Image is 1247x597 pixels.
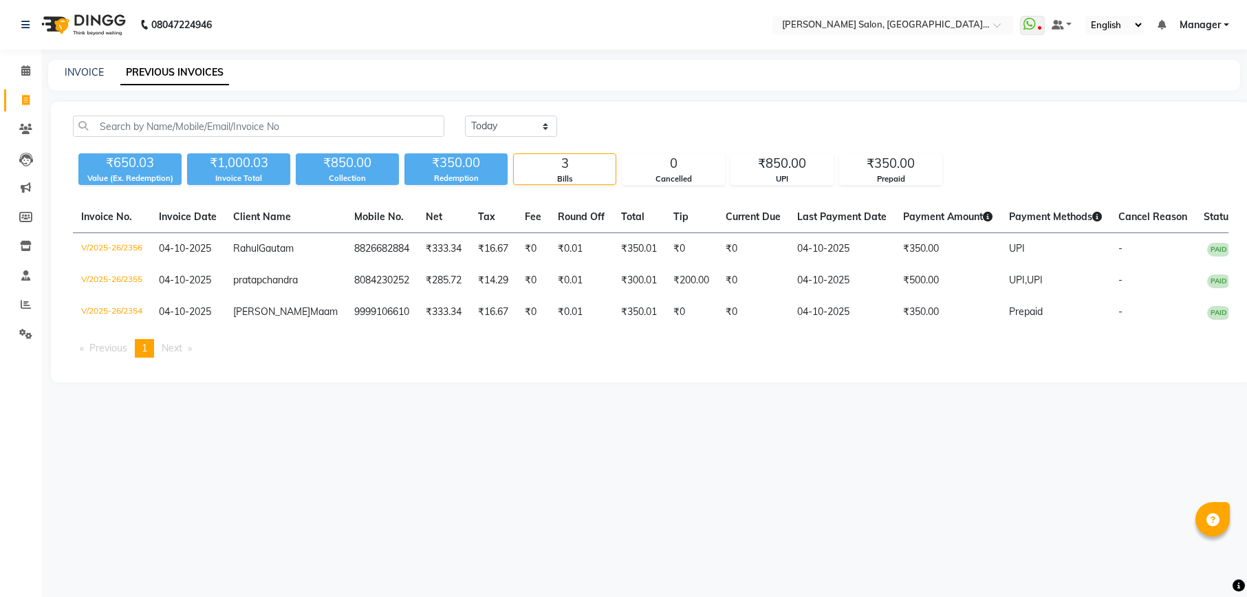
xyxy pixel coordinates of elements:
[187,153,290,173] div: ₹1,000.03
[470,265,517,296] td: ₹14.29
[426,210,442,223] span: Net
[517,233,550,265] td: ₹0
[233,305,310,318] span: [PERSON_NAME]
[162,342,182,354] span: Next
[142,342,147,354] span: 1
[550,296,613,328] td: ₹0.01
[259,242,294,254] span: Gautam
[613,233,665,265] td: ₹350.01
[73,265,151,296] td: V/2025-26/2355
[1204,210,1233,223] span: Status
[1118,274,1123,286] span: -
[73,296,151,328] td: V/2025-26/2354
[35,6,129,44] img: logo
[717,233,789,265] td: ₹0
[418,265,470,296] td: ₹285.72
[262,274,298,286] span: chandra
[73,233,151,265] td: V/2025-26/2356
[789,233,895,265] td: 04-10-2025
[346,265,418,296] td: 8084230252
[404,173,508,184] div: Redemption
[673,210,688,223] span: Tip
[1009,210,1102,223] span: Payment Methods
[120,61,229,85] a: PREVIOUS INVOICES
[895,265,1001,296] td: ₹500.00
[151,6,212,44] b: 08047224946
[478,210,495,223] span: Tax
[418,233,470,265] td: ₹333.34
[1118,305,1123,318] span: -
[550,265,613,296] td: ₹0.01
[78,153,182,173] div: ₹650.03
[73,116,444,137] input: Search by Name/Mobile/Email/Invoice No
[665,233,717,265] td: ₹0
[1118,210,1187,223] span: Cancel Reason
[296,173,399,184] div: Collection
[470,296,517,328] td: ₹16.67
[789,296,895,328] td: 04-10-2025
[89,342,127,354] span: Previous
[525,210,541,223] span: Fee
[159,274,211,286] span: 04-10-2025
[233,274,262,286] span: pratap
[470,233,517,265] td: ₹16.67
[665,296,717,328] td: ₹0
[517,265,550,296] td: ₹0
[78,173,182,184] div: Value (Ex. Redemption)
[895,296,1001,328] td: ₹350.00
[789,265,895,296] td: 04-10-2025
[514,173,616,185] div: Bills
[296,153,399,173] div: ₹850.00
[903,210,993,223] span: Payment Amount
[65,66,104,78] a: INVOICE
[1009,274,1027,286] span: UPI,
[81,210,132,223] span: Invoice No.
[346,233,418,265] td: 8826682884
[187,173,290,184] div: Invoice Total
[159,305,211,318] span: 04-10-2025
[731,154,833,173] div: ₹850.00
[514,154,616,173] div: 3
[665,265,717,296] td: ₹200.00
[1009,242,1025,254] span: UPI
[1118,242,1123,254] span: -
[1189,542,1233,583] iframe: chat widget
[233,210,291,223] span: Client Name
[621,210,644,223] span: Total
[73,339,1228,358] nav: Pagination
[895,233,1001,265] td: ₹350.00
[550,233,613,265] td: ₹0.01
[1207,306,1230,320] span: PAID
[159,210,217,223] span: Invoice Date
[1207,274,1230,288] span: PAID
[1207,243,1230,257] span: PAID
[1009,305,1043,318] span: Prepaid
[717,265,789,296] td: ₹0
[418,296,470,328] td: ₹333.34
[797,210,887,223] span: Last Payment Date
[613,296,665,328] td: ₹350.01
[717,296,789,328] td: ₹0
[840,154,942,173] div: ₹350.00
[622,154,724,173] div: 0
[622,173,724,185] div: Cancelled
[840,173,942,185] div: Prepaid
[354,210,404,223] span: Mobile No.
[404,153,508,173] div: ₹350.00
[310,305,338,318] span: Maam
[726,210,781,223] span: Current Due
[558,210,605,223] span: Round Off
[731,173,833,185] div: UPI
[159,242,211,254] span: 04-10-2025
[1180,18,1221,32] span: Manager
[346,296,418,328] td: 9999106610
[233,242,259,254] span: Rahul
[1027,274,1043,286] span: UPI
[613,265,665,296] td: ₹300.01
[517,296,550,328] td: ₹0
